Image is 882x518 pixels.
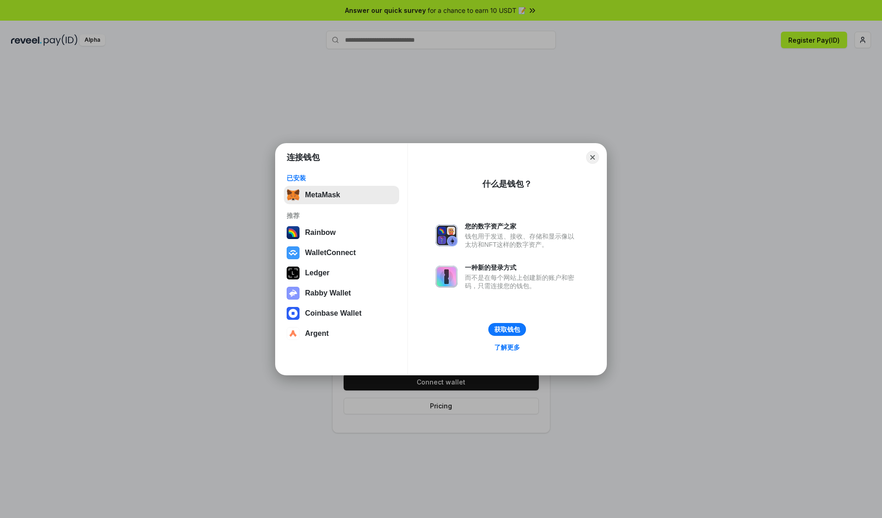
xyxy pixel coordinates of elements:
[287,226,300,239] img: svg+xml,%3Csvg%20width%3D%22120%22%20height%3D%22120%22%20viewBox%3D%220%200%20120%20120%22%20fil...
[586,151,599,164] button: Close
[305,269,329,277] div: Ledger
[482,178,532,189] div: 什么是钱包？
[494,325,520,334] div: 获取钱包
[284,223,399,242] button: Rainbow
[284,264,399,282] button: Ledger
[305,228,336,237] div: Rainbow
[494,343,520,351] div: 了解更多
[465,273,579,290] div: 而不是在每个网站上创建新的账户和密码，只需连接您的钱包。
[488,323,526,336] button: 获取钱包
[284,244,399,262] button: WalletConnect
[284,304,399,323] button: Coinbase Wallet
[287,212,396,220] div: 推荐
[465,222,579,230] div: 您的数字资产之家
[305,249,356,257] div: WalletConnect
[284,284,399,302] button: Rabby Wallet
[435,224,458,246] img: svg+xml,%3Csvg%20xmlns%3D%22http%3A%2F%2Fwww.w3.org%2F2000%2Fsvg%22%20fill%3D%22none%22%20viewBox...
[305,289,351,297] div: Rabby Wallet
[284,186,399,204] button: MetaMask
[465,263,579,272] div: 一种新的登录方式
[305,329,329,338] div: Argent
[287,267,300,279] img: svg+xml,%3Csvg%20xmlns%3D%22http%3A%2F%2Fwww.w3.org%2F2000%2Fsvg%22%20width%3D%2228%22%20height%3...
[489,341,526,353] a: 了解更多
[287,174,396,182] div: 已安装
[435,266,458,288] img: svg+xml,%3Csvg%20xmlns%3D%22http%3A%2F%2Fwww.w3.org%2F2000%2Fsvg%22%20fill%3D%22none%22%20viewBox...
[465,232,579,249] div: 钱包用于发送、接收、存储和显示像以太坊和NFT这样的数字资产。
[284,324,399,343] button: Argent
[287,327,300,340] img: svg+xml,%3Csvg%20width%3D%2228%22%20height%3D%2228%22%20viewBox%3D%220%200%2028%2028%22%20fill%3D...
[287,287,300,300] img: svg+xml,%3Csvg%20xmlns%3D%22http%3A%2F%2Fwww.w3.org%2F2000%2Fsvg%22%20fill%3D%22none%22%20viewBox...
[305,309,362,317] div: Coinbase Wallet
[287,189,300,201] img: svg+xml,%3Csvg%20fill%3D%22none%22%20height%3D%2233%22%20viewBox%3D%220%200%2035%2033%22%20width%...
[305,191,340,199] div: MetaMask
[287,307,300,320] img: svg+xml,%3Csvg%20width%3D%2228%22%20height%3D%2228%22%20viewBox%3D%220%200%2028%2028%22%20fill%3D...
[287,246,300,259] img: svg+xml,%3Csvg%20width%3D%2228%22%20height%3D%2228%22%20viewBox%3D%220%200%2028%2028%22%20fill%3D...
[287,152,320,163] h1: 连接钱包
